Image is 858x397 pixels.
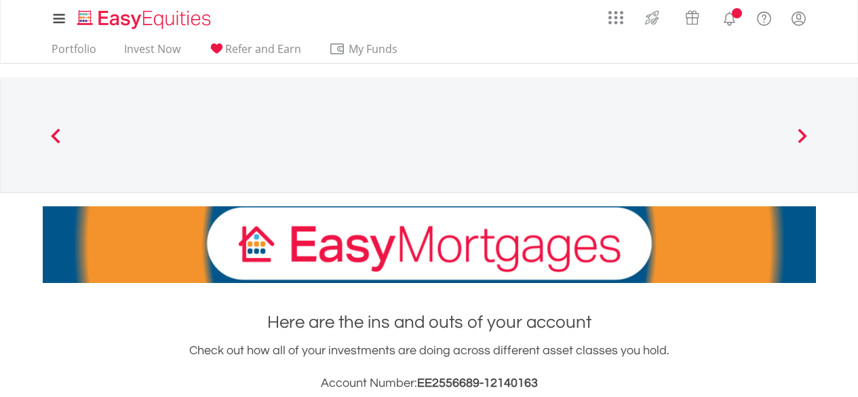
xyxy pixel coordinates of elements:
a: Notifications [712,3,747,31]
h1: Here are the ins and outs of your account [43,310,816,335]
img: vouchers-v2.svg [681,7,703,29]
img: grid-menu-icon.svg [608,10,623,25]
div: Check out how all of your investments are doing across different asset classes you hold. [43,341,816,393]
a: My Profile [781,3,816,33]
span: My Funds [329,40,418,58]
img: EasyMortage Promotion Banner [43,206,816,283]
h3: Account Number: [43,374,816,393]
img: thrive-v2.svg [641,7,663,29]
a: Invest Now [119,42,186,63]
a: Portfolio [46,42,102,63]
a: AppsGrid [600,3,632,25]
img: EasyEquities_Logo.png [75,8,216,31]
span: Refer and Earn [225,41,301,56]
a: Refer and Earn [203,42,307,63]
span: EE2556689-12140163 [417,377,538,390]
a: Vouchers [672,3,712,29]
a: Home page [72,3,216,31]
a: FAQ's and Support [747,3,781,31]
